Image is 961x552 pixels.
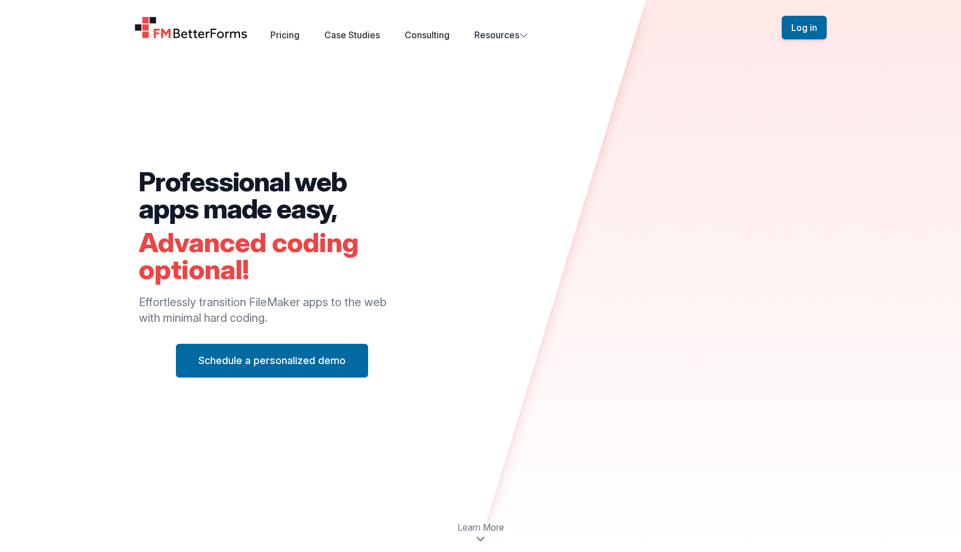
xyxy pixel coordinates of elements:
[405,29,450,41] a: Consulting
[139,168,406,222] h2: Professional web apps made easy,
[324,29,380,41] a: Case Studies
[139,229,406,283] h2: Advanced coding optional!
[139,294,406,326] p: Effortlessly transition FileMaker apps to the web with minimal hard coding.
[457,520,504,534] span: Learn More
[270,29,300,41] a: Pricing
[134,16,248,39] a: Home
[474,28,528,42] button: Resources
[782,16,827,39] button: Log in
[176,344,368,378] button: Schedule a personalized demo
[121,14,840,42] nav: Global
